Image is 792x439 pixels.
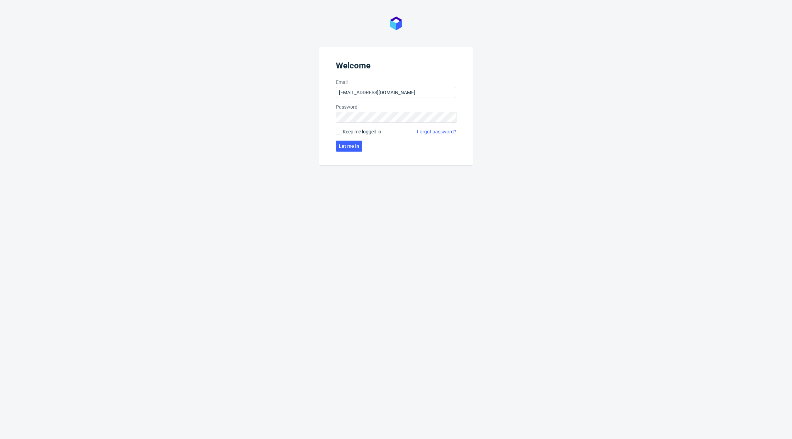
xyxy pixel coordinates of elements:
label: Password [336,103,456,110]
input: you@youremail.com [336,87,456,98]
a: Forgot password? [417,128,456,135]
header: Welcome [336,61,456,73]
span: Keep me logged in [343,128,381,135]
span: Let me in [339,144,359,149]
label: Email [336,79,456,86]
button: Let me in [336,141,362,152]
